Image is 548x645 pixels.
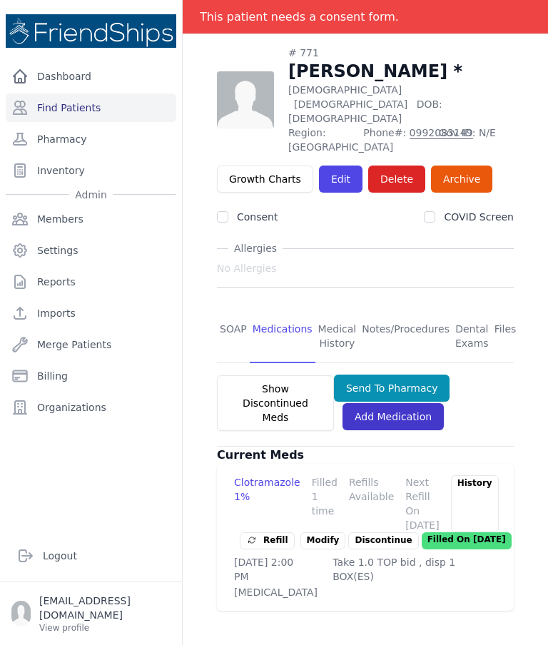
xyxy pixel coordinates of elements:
a: Merge Patients [6,330,176,359]
a: Pharmacy [6,125,176,153]
a: Organizations [6,393,176,422]
a: Modify [300,532,346,549]
div: Clotramazole 1% [234,475,300,532]
a: SOAP [217,310,250,363]
a: Logout [11,542,171,570]
a: [EMAIL_ADDRESS][DOMAIN_NAME] View profile [11,594,171,634]
p: [DEMOGRAPHIC_DATA] [288,83,514,126]
p: Filled On [DATE] [422,532,512,549]
div: Next Refill On [DATE] [405,475,439,532]
p: [EMAIL_ADDRESS][DOMAIN_NAME] [39,594,171,622]
a: Inventory [6,156,176,185]
a: Notes/Procedures [359,310,452,363]
a: Billing [6,362,176,390]
p: [MEDICAL_DATA] [234,585,497,599]
button: Delete [368,166,425,193]
span: Admin [69,188,113,202]
a: Edit [319,166,362,193]
a: Reports [6,268,176,296]
a: Growth Charts [217,166,313,193]
div: Refills Available [349,475,394,532]
a: Dashboard [6,62,176,91]
p: Take 1.0 TOP bid , disp 1 BOX(ES) [333,555,497,584]
a: Settings [6,236,176,265]
img: person-242608b1a05df3501eefc295dc1bc67a.jpg [217,71,274,128]
h3: Current Meds [217,447,514,464]
span: Gov ID: N/E [439,126,514,154]
img: Medical Missions EMR [6,14,176,48]
div: Filled 1 time [312,475,338,532]
span: Region: [GEOGRAPHIC_DATA] [288,126,355,154]
button: Show Discontinued Meds [217,375,334,431]
a: Dental Exams [452,310,492,363]
a: Imports [6,299,176,327]
button: Send To Pharmacy [334,375,450,402]
a: Archive [431,166,492,193]
p: View profile [39,622,171,634]
span: No Allergies [217,261,277,275]
span: [DEMOGRAPHIC_DATA] [294,98,407,110]
a: Files [492,310,519,363]
p: [DATE] 2:00 PM [234,555,310,584]
label: COVID Screen [444,211,514,223]
a: Members [6,205,176,233]
a: Medications [250,310,315,363]
a: Medical History [315,310,360,363]
h1: [PERSON_NAME] * [288,60,514,83]
div: # 771 [288,46,514,60]
a: Find Patients [6,93,176,122]
p: Discontinue [348,532,418,549]
span: Allergies [228,241,283,255]
label: Consent [237,211,278,223]
button: Refill [246,533,288,547]
span: Phone#: [363,126,430,154]
div: History [451,475,499,532]
nav: Tabs [217,310,514,363]
a: Add Medication [342,403,444,430]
